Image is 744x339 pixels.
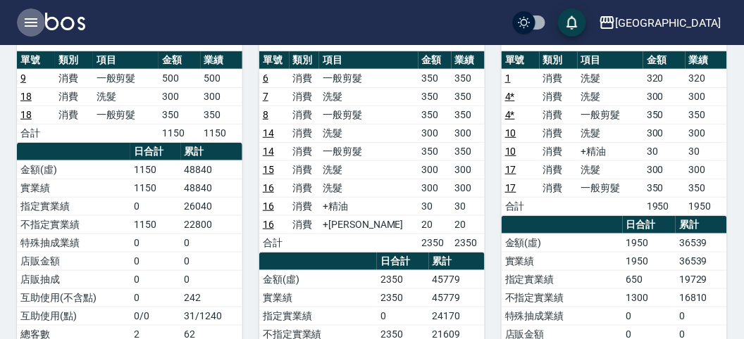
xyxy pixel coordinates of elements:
[429,252,485,271] th: 累計
[55,69,93,87] td: 消費
[676,288,727,307] td: 16810
[130,160,180,179] td: 1150
[20,91,32,102] a: 18
[259,234,290,252] td: 合計
[159,105,200,124] td: 350
[130,307,180,325] td: 0/0
[452,105,485,124] td: 350
[540,69,578,87] td: 消費
[319,215,418,234] td: +[PERSON_NAME]
[259,288,377,307] td: 實業績
[319,142,418,160] td: 一般剪髮
[418,51,452,70] th: 金額
[263,146,274,157] a: 14
[643,197,685,215] td: 1950
[418,215,452,234] td: 20
[55,51,93,70] th: 類別
[263,72,268,84] a: 6
[540,51,578,70] th: 類別
[259,51,290,70] th: 單號
[201,124,242,142] td: 1150
[290,142,320,160] td: 消費
[181,234,242,252] td: 0
[418,124,452,142] td: 300
[502,307,623,325] td: 特殊抽成業績
[263,200,274,212] a: 16
[263,164,274,175] a: 15
[17,234,130,252] td: 特殊抽成業績
[623,307,676,325] td: 0
[578,87,643,105] td: 洗髮
[17,51,55,70] th: 單號
[643,51,685,70] th: 金額
[201,105,242,124] td: 350
[623,288,676,307] td: 1300
[676,252,727,270] td: 36539
[377,288,429,307] td: 2350
[452,234,485,252] td: 2350
[20,109,32,120] a: 18
[17,197,130,215] td: 指定實業績
[686,105,727,124] td: 350
[181,215,242,234] td: 22800
[676,270,727,288] td: 19729
[181,143,242,161] th: 累計
[263,219,274,230] a: 16
[502,197,540,215] td: 合計
[578,51,643,70] th: 項目
[17,160,130,179] td: 金額(虛)
[578,160,643,179] td: 洗髮
[130,288,180,307] td: 0
[429,270,485,288] td: 45779
[643,69,685,87] td: 320
[159,87,200,105] td: 300
[319,87,418,105] td: 洗髮
[578,179,643,197] td: 一般剪髮
[686,179,727,197] td: 350
[55,105,93,124] td: 消費
[429,288,485,307] td: 45779
[17,51,242,143] table: a dense table
[502,252,623,270] td: 實業績
[263,127,274,139] a: 14
[181,160,242,179] td: 48840
[319,197,418,215] td: +精油
[686,160,727,179] td: 300
[578,69,643,87] td: 洗髮
[259,51,485,252] table: a dense table
[502,234,623,252] td: 金額(虛)
[259,307,377,325] td: 指定實業績
[55,87,93,105] td: 消費
[201,87,242,105] td: 300
[502,51,727,216] table: a dense table
[686,142,727,160] td: 30
[686,87,727,105] td: 300
[130,143,180,161] th: 日合計
[452,197,485,215] td: 30
[290,124,320,142] td: 消費
[418,179,452,197] td: 300
[45,13,85,30] img: Logo
[181,197,242,215] td: 26040
[290,179,320,197] td: 消費
[17,288,130,307] td: 互助使用(不含點)
[159,124,200,142] td: 1150
[93,105,159,124] td: 一般剪髮
[319,124,418,142] td: 洗髮
[578,142,643,160] td: +精油
[290,87,320,105] td: 消費
[181,288,242,307] td: 242
[578,105,643,124] td: 一般剪髮
[540,179,578,197] td: 消費
[290,51,320,70] th: 類別
[319,51,418,70] th: 項目
[263,109,268,120] a: 8
[418,234,452,252] td: 2350
[181,179,242,197] td: 48840
[452,142,485,160] td: 350
[429,307,485,325] td: 24170
[201,51,242,70] th: 業績
[377,270,429,288] td: 2350
[643,179,685,197] td: 350
[418,197,452,215] td: 30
